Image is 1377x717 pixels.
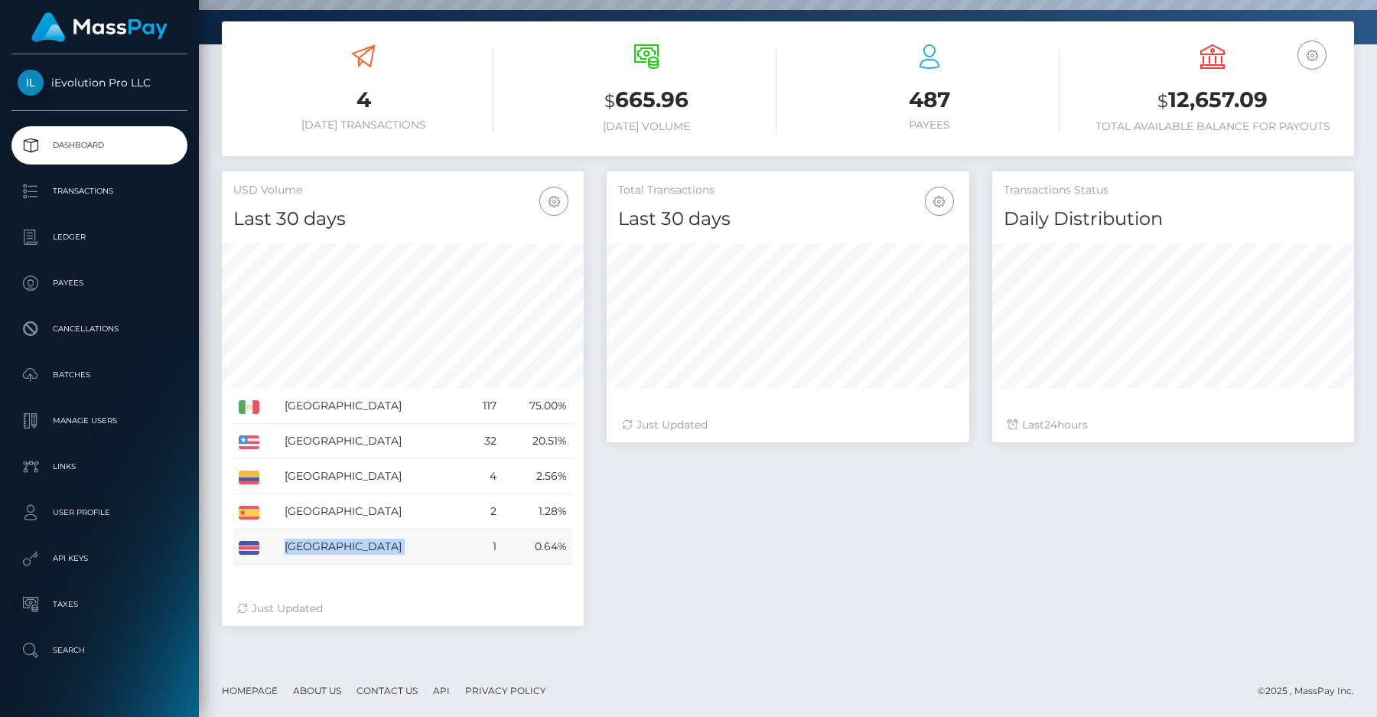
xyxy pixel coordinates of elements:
[1082,120,1343,133] h6: Total Available Balance for Payouts
[11,172,187,210] a: Transactions
[279,459,466,494] td: [GEOGRAPHIC_DATA]
[31,12,168,42] img: MassPay Logo
[466,424,502,459] td: 32
[516,120,776,133] h6: [DATE] Volume
[11,126,187,165] a: Dashboard
[18,180,181,203] p: Transactions
[233,206,572,233] h4: Last 30 days
[466,530,502,565] td: 1
[18,226,181,249] p: Ledger
[233,85,493,115] h3: 4
[11,585,187,624] a: Taxes
[18,639,181,662] p: Search
[516,85,776,116] h3: 665.96
[239,400,259,414] img: MX.png
[279,530,466,565] td: [GEOGRAPHIC_DATA]
[1258,683,1366,699] div: © 2025 , MassPay Inc.
[11,356,187,394] a: Batches
[18,134,181,157] p: Dashboard
[279,494,466,530] td: [GEOGRAPHIC_DATA]
[11,310,187,348] a: Cancellations
[604,90,615,112] small: $
[239,435,259,449] img: US.png
[799,119,1060,132] h6: Payees
[502,494,572,530] td: 1.28%
[622,417,953,433] div: Just Updated
[11,539,187,578] a: API Keys
[1082,85,1343,116] h3: 12,657.09
[502,459,572,494] td: 2.56%
[1157,90,1168,112] small: $
[11,218,187,256] a: Ledger
[350,679,424,702] a: Contact Us
[11,264,187,302] a: Payees
[11,448,187,486] a: Links
[427,679,456,702] a: API
[18,593,181,616] p: Taxes
[237,601,568,617] div: Just Updated
[279,389,466,424] td: [GEOGRAPHIC_DATA]
[239,506,259,520] img: ES.png
[18,363,181,386] p: Batches
[18,70,44,96] img: iEvolution Pro LLC
[618,206,957,233] h4: Last 30 days
[466,494,502,530] td: 2
[1044,418,1057,432] span: 24
[459,679,552,702] a: Privacy Policy
[11,631,187,670] a: Search
[11,494,187,532] a: User Profile
[466,389,502,424] td: 117
[287,679,347,702] a: About Us
[1004,183,1343,198] h5: Transactions Status
[799,85,1060,115] h3: 487
[18,272,181,295] p: Payees
[502,389,572,424] td: 75.00%
[18,318,181,341] p: Cancellations
[239,541,259,555] img: CR.png
[502,530,572,565] td: 0.64%
[11,402,187,440] a: Manage Users
[18,547,181,570] p: API Keys
[279,424,466,459] td: [GEOGRAPHIC_DATA]
[11,76,187,90] span: iEvolution Pro LLC
[18,455,181,478] p: Links
[239,471,259,484] img: CO.png
[1008,417,1339,433] div: Last hours
[233,119,493,132] h6: [DATE] Transactions
[233,183,572,198] h5: USD Volume
[18,501,181,524] p: User Profile
[18,409,181,432] p: Manage Users
[216,679,284,702] a: Homepage
[618,183,957,198] h5: Total Transactions
[502,424,572,459] td: 20.51%
[1004,206,1343,233] h4: Daily Distribution
[466,459,502,494] td: 4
